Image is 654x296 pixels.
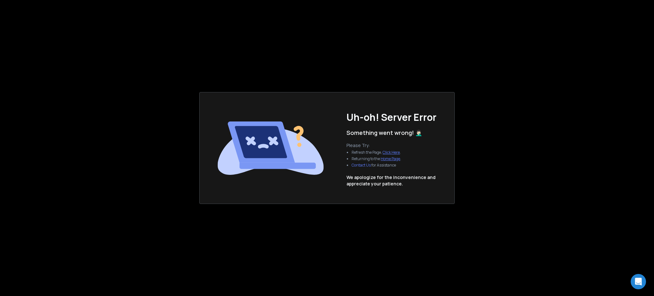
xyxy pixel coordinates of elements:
div: Open Intercom Messenger [631,274,646,289]
p: We apologize for the inconvenience and appreciate your patience. [346,174,436,187]
li: Returning to the . [352,156,401,161]
p: Please Try: [346,142,406,149]
button: Contact Us [352,163,371,168]
p: Something went wrong! 🤦🏻‍♂️ [346,128,422,137]
li: Refresh the Page, . [352,150,401,155]
a: Click Here [383,150,400,155]
li: for Assistance [352,163,401,168]
a: Home Page [381,156,400,161]
h1: Uh-oh! Server Error [346,112,437,123]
